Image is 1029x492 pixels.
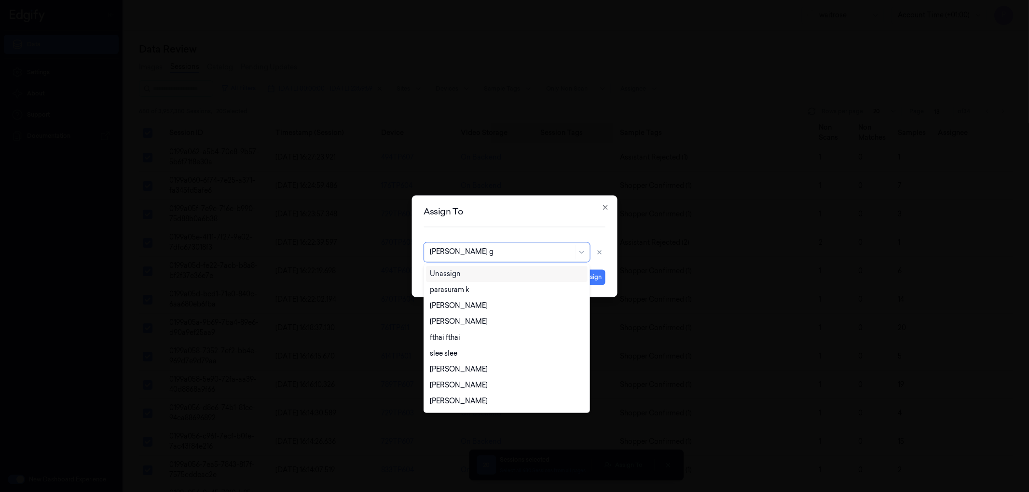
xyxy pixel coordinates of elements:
[430,396,488,406] div: [PERSON_NAME]
[430,348,457,359] div: slee slee
[579,269,605,285] button: Assign
[430,301,488,311] div: [PERSON_NAME]
[430,380,488,390] div: [PERSON_NAME]
[430,269,461,279] div: Unassign
[430,364,488,374] div: [PERSON_NAME]
[424,207,605,216] h2: Assign To
[430,332,460,343] div: fthai fthai
[430,317,488,327] div: [PERSON_NAME]
[430,285,469,295] div: parasuram k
